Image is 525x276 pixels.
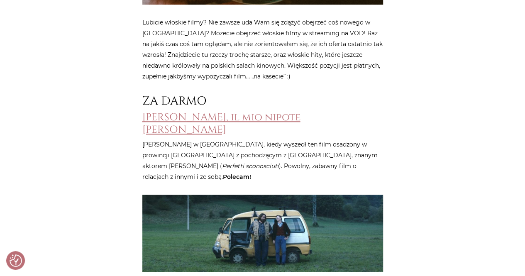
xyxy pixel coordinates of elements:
a: [PERSON_NAME], il mio nipote [PERSON_NAME] [142,110,300,136]
strong: Polecam! [223,173,251,181]
img: Revisit consent button [10,254,22,267]
em: Perfetti sconosciuti [222,162,279,170]
button: Preferencje co do zgód [10,254,22,267]
p: Lubicie włoskie filmy? Nie zawsze uda Wam się zdążyć obejrzeć coś nowego w [GEOGRAPHIC_DATA]? Moż... [142,17,383,82]
h2: ZA DARMO [142,94,383,108]
p: [PERSON_NAME] w [GEOGRAPHIC_DATA], kiedy wyszedł ten film osadzony w prowincji [GEOGRAPHIC_DATA] ... [142,139,383,182]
